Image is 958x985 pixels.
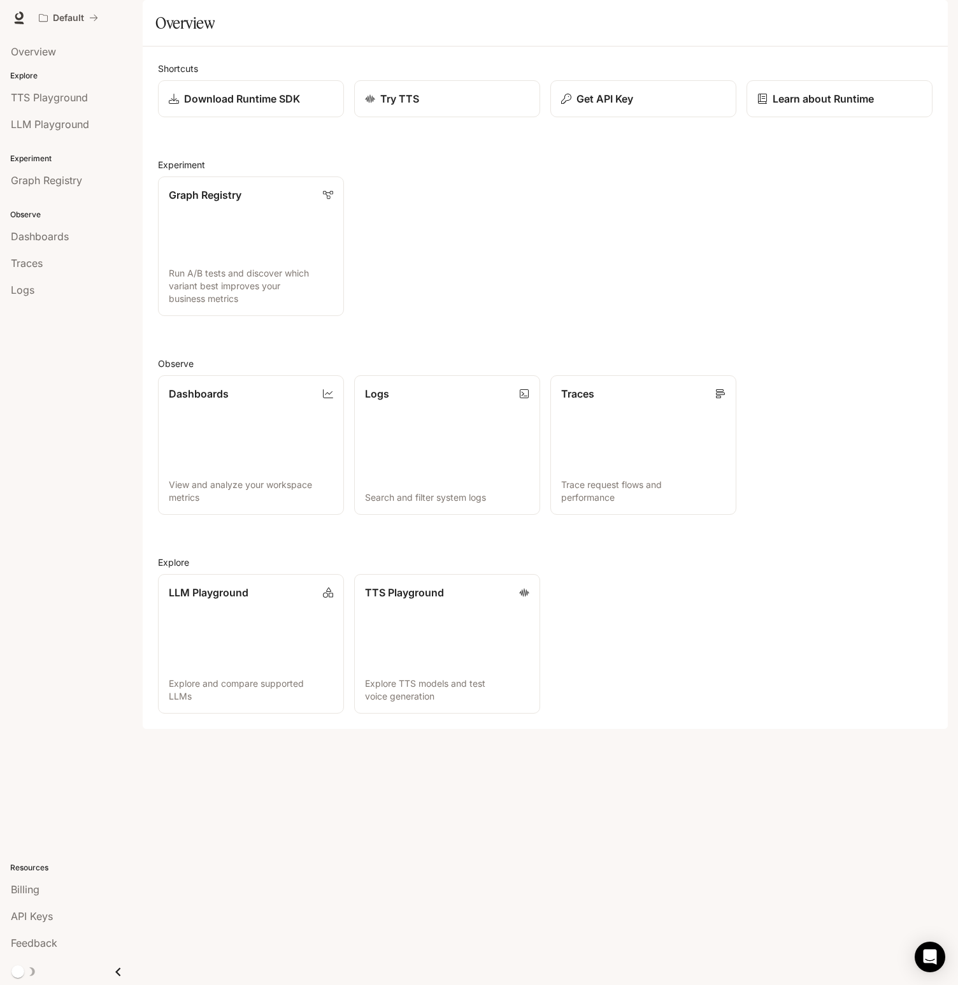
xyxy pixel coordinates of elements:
[158,80,344,117] a: Download Runtime SDK
[915,942,945,972] div: Open Intercom Messenger
[773,91,874,106] p: Learn about Runtime
[365,585,444,600] p: TTS Playground
[169,585,248,600] p: LLM Playground
[158,62,933,75] h2: Shortcuts
[550,80,736,117] button: Get API Key
[380,91,419,106] p: Try TTS
[169,187,241,203] p: Graph Registry
[169,677,333,703] p: Explore and compare supported LLMs
[550,375,736,515] a: TracesTrace request flows and performance
[158,176,344,316] a: Graph RegistryRun A/B tests and discover which variant best improves your business metrics
[365,677,529,703] p: Explore TTS models and test voice generation
[158,357,933,370] h2: Observe
[365,491,529,504] p: Search and filter system logs
[354,375,540,515] a: LogsSearch and filter system logs
[53,13,84,24] p: Default
[365,386,389,401] p: Logs
[169,478,333,504] p: View and analyze your workspace metrics
[576,91,633,106] p: Get API Key
[158,574,344,714] a: LLM PlaygroundExplore and compare supported LLMs
[158,556,933,569] h2: Explore
[747,80,933,117] a: Learn about Runtime
[561,478,726,504] p: Trace request flows and performance
[184,91,300,106] p: Download Runtime SDK
[158,375,344,515] a: DashboardsView and analyze your workspace metrics
[169,267,333,305] p: Run A/B tests and discover which variant best improves your business metrics
[354,574,540,714] a: TTS PlaygroundExplore TTS models and test voice generation
[158,158,933,171] h2: Experiment
[354,80,540,117] a: Try TTS
[169,386,229,401] p: Dashboards
[155,10,215,36] h1: Overview
[561,386,594,401] p: Traces
[33,5,104,31] button: All workspaces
